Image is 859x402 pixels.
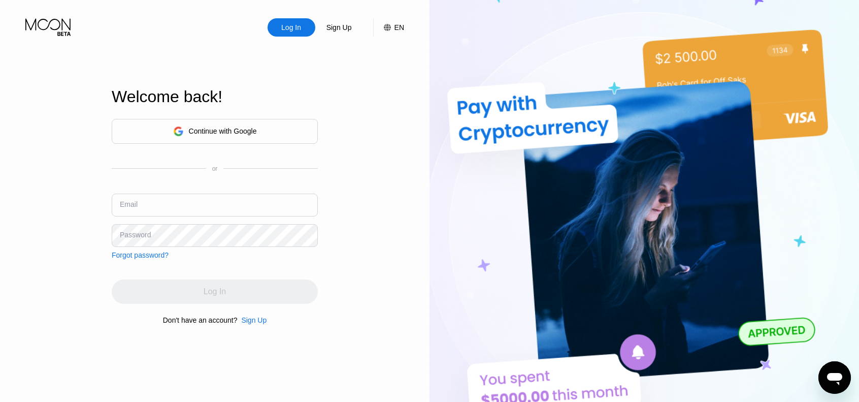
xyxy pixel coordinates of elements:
[112,119,318,144] div: Continue with Google
[120,231,151,239] div: Password
[112,251,169,259] div: Forgot password?
[268,18,315,37] div: Log In
[163,316,238,324] div: Don't have an account?
[325,22,353,33] div: Sign Up
[315,18,363,37] div: Sign Up
[818,361,851,394] iframe: Button to launch messaging window
[237,316,267,324] div: Sign Up
[280,22,302,33] div: Log In
[394,23,404,32] div: EN
[373,18,404,37] div: EN
[212,165,218,172] div: or
[112,87,318,106] div: Welcome back!
[120,200,138,208] div: Email
[189,127,257,135] div: Continue with Google
[241,316,267,324] div: Sign Up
